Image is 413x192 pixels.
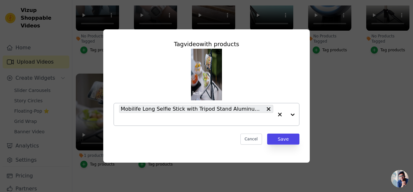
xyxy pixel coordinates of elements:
[114,40,299,49] div: Tag video with products
[391,170,408,187] a: Open chat
[240,134,262,145] button: Cancel
[267,134,299,145] button: Save
[121,105,264,113] span: Mobilife Long Selfie Stick with Tripod Stand Aluminum 61 inch Multifunctional Bluetooth Tripod fo...
[191,49,222,100] img: vizup-images-4a11.png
